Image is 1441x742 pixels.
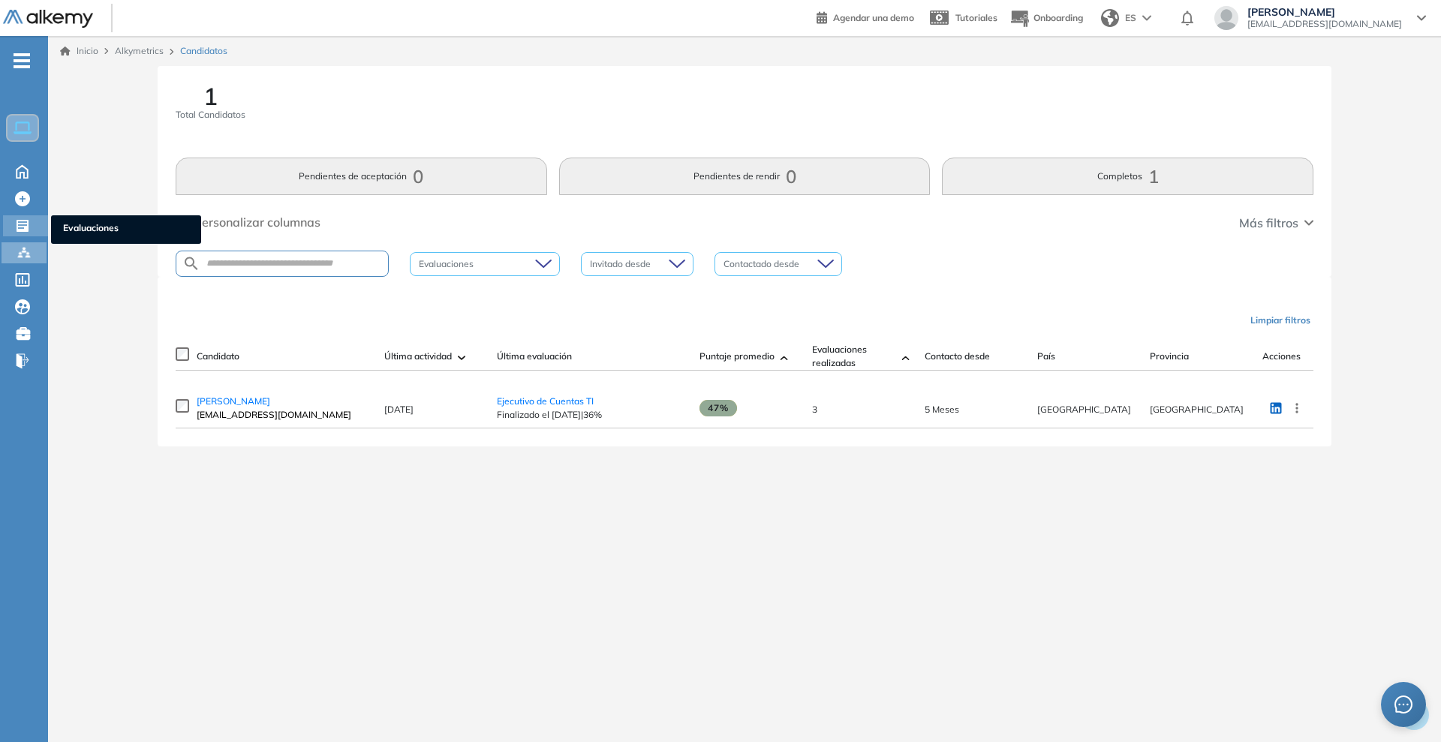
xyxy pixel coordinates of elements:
[925,350,990,363] span: Contacto desde
[1033,12,1083,23] span: Onboarding
[1037,350,1055,363] span: País
[60,44,98,58] a: Inicio
[699,400,737,416] span: 47%
[384,350,452,363] span: Última actividad
[925,404,959,415] span: 13-abr-2025
[817,8,914,26] a: Agendar una demo
[559,158,931,195] button: Pendientes de rendir0
[1394,695,1413,714] span: message
[1142,15,1151,21] img: arrow
[182,254,200,273] img: SEARCH_ALT
[203,84,218,108] span: 1
[197,395,270,407] span: [PERSON_NAME]
[833,12,914,23] span: Agendar una demo
[384,404,414,415] span: [DATE]
[1125,11,1136,25] span: ES
[1037,404,1131,415] span: [GEOGRAPHIC_DATA]
[1239,214,1298,232] span: Más filtros
[1262,350,1301,363] span: Acciones
[1247,6,1402,18] span: [PERSON_NAME]
[197,350,239,363] span: Candidato
[1101,9,1119,27] img: world
[176,108,245,122] span: Total Candidatos
[63,221,189,238] span: Evaluaciones
[812,404,817,415] span: 3
[1247,18,1402,30] span: [EMAIL_ADDRESS][DOMAIN_NAME]
[1009,2,1083,35] button: Onboarding
[1150,350,1189,363] span: Provincia
[781,356,788,360] img: [missing "en.ARROW_ALT" translation]
[194,213,320,231] span: Personalizar columnas
[176,158,547,195] button: Pendientes de aceptación0
[458,356,465,360] img: [missing "en.ARROW_ALT" translation]
[197,395,369,408] a: [PERSON_NAME]
[115,45,164,56] span: Alkymetrics
[14,59,30,62] i: -
[942,158,1313,195] button: Completos1
[699,350,775,363] span: Puntaje promedio
[902,356,910,360] img: [missing "en.ARROW_ALT" translation]
[812,343,896,370] span: Evaluaciones realizadas
[1244,308,1316,333] button: Limpiar filtros
[1239,214,1313,232] button: Más filtros
[497,408,684,422] span: Finalizado el [DATE] | 36%
[955,12,997,23] span: Tutoriales
[197,408,369,422] span: [EMAIL_ADDRESS][DOMAIN_NAME]
[176,213,320,231] button: Personalizar columnas
[497,350,572,363] span: Última evaluación
[180,44,227,58] span: Candidatos
[1150,404,1244,415] span: [GEOGRAPHIC_DATA]
[497,395,594,407] a: Ejecutivo de Cuentas TI
[3,10,93,29] img: Logo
